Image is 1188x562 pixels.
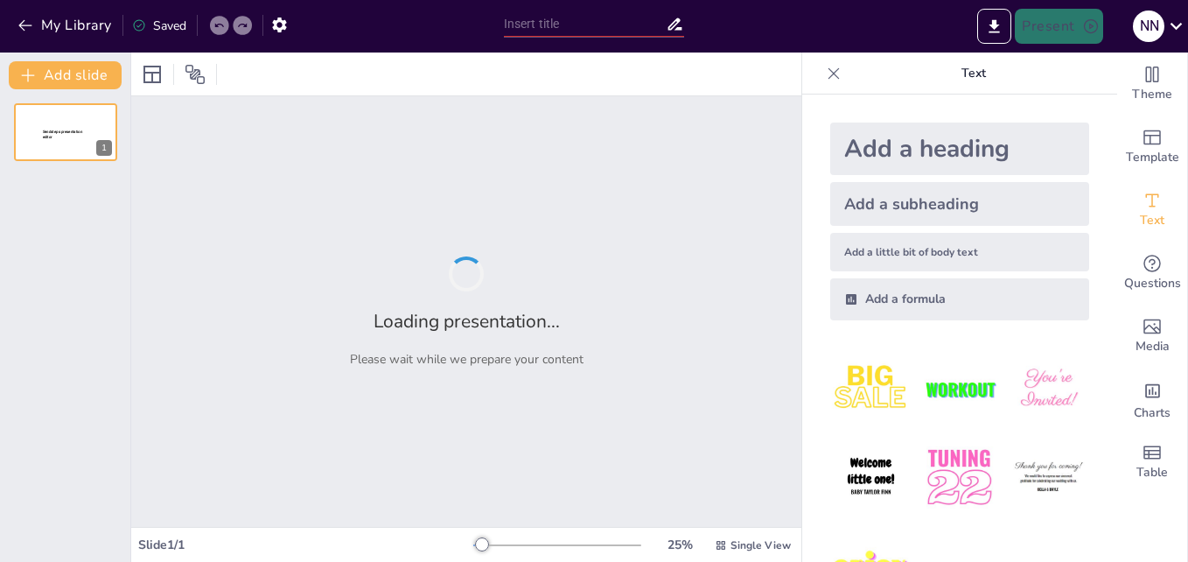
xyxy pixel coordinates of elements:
div: Get real-time input from your audience [1117,242,1187,305]
div: Add text boxes [1117,179,1187,242]
div: 1 [14,103,117,161]
span: Template [1126,148,1179,167]
button: Present [1015,9,1102,44]
img: 3.jpeg [1008,348,1089,430]
div: Change the overall theme [1117,53,1187,116]
div: Add a heading [830,123,1089,175]
div: Add a formula [830,278,1089,320]
div: Add ready made slides [1117,116,1187,179]
span: Table [1136,463,1168,482]
div: Add charts and graphs [1117,368,1187,431]
p: Please wait while we prepare your content [350,351,584,368]
span: Theme [1132,85,1172,104]
span: Media [1136,337,1170,356]
img: 6.jpeg [1008,437,1089,518]
input: Insert title [504,11,666,37]
button: N N [1133,9,1164,44]
button: My Library [13,11,119,39]
span: Questions [1124,274,1181,293]
div: Saved [132,18,186,34]
div: Layout [138,60,166,88]
h2: Loading presentation... [374,309,560,334]
span: Position [185,64,206,85]
button: Export to PowerPoint [977,9,1011,44]
div: 1 [96,140,112,156]
div: Add a little bit of body text [830,233,1089,271]
div: Slide 1 / 1 [138,537,473,553]
button: Add slide [9,61,122,89]
img: 2.jpeg [919,348,1000,430]
img: 5.jpeg [919,437,1000,518]
div: Add images, graphics, shapes or video [1117,305,1187,368]
div: Add a subheading [830,182,1089,226]
div: Add a table [1117,431,1187,494]
span: Text [1140,211,1164,230]
span: Sendsteps presentation editor [43,130,82,139]
div: N N [1133,11,1164,42]
img: 4.jpeg [830,437,912,518]
img: 1.jpeg [830,348,912,430]
div: 25 % [659,537,701,553]
span: Single View [730,538,791,552]
p: Text [848,53,1100,95]
span: Charts [1134,404,1171,423]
